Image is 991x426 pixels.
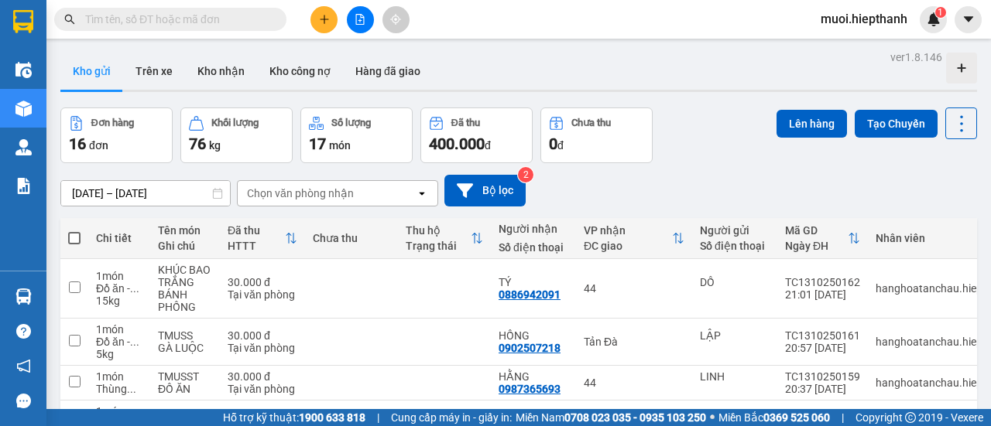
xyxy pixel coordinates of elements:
[13,10,33,33] img: logo-vxr
[158,288,212,313] div: BÁNH PHỒNG
[700,329,770,342] div: LẬP
[935,7,946,18] sup: 1
[96,270,142,282] div: 1 món
[158,329,212,342] div: TMUSS
[220,218,305,259] th: Toggle SortBy
[211,118,259,128] div: Khối lượng
[228,240,285,252] div: HTTT
[300,107,413,163] button: Số lượng17món
[785,224,848,237] div: Mã GD
[485,139,491,152] span: đ
[15,178,32,194] img: solution-icon
[398,218,491,259] th: Toggle SortBy
[223,409,365,426] span: Hỗ trợ kỹ thuật:
[549,135,557,153] span: 0
[319,14,330,25] span: plus
[700,224,770,237] div: Người gửi
[785,329,860,342] div: TC1310250161
[785,383,860,395] div: 20:37 [DATE]
[955,6,982,33] button: caret-down
[962,12,976,26] span: caret-down
[228,329,297,342] div: 30.000 đ
[499,223,568,235] div: Người nhận
[946,53,977,83] div: Tạo kho hàng mới
[130,336,139,348] span: ...
[329,139,351,152] span: món
[60,53,123,90] button: Kho gửi
[96,336,142,348] div: Đồ ăn - nước uống
[777,218,868,259] th: Toggle SortBy
[890,49,942,66] div: ver 1.8.146
[313,232,390,244] div: Chưa thu
[158,383,212,395] div: ĐỒ ĂN
[158,342,212,354] div: GÀ LUỘC
[158,264,212,288] div: KHÚC BAO TRẮNG
[158,240,212,252] div: Ghi chú
[96,370,142,383] div: 1 món
[842,409,844,426] span: |
[85,11,268,28] input: Tìm tên, số ĐT hoặc mã đơn
[355,14,365,25] span: file-add
[96,383,142,395] div: Thùng xốp
[343,53,433,90] button: Hàng đã giao
[96,348,142,360] div: 5 kg
[228,276,297,288] div: 30.000 đ
[257,53,343,90] button: Kho công nợ
[228,383,297,395] div: Tại văn phòng
[406,224,471,237] div: Thu hộ
[938,7,943,18] span: 1
[499,241,568,254] div: Số điện thoại
[557,139,564,152] span: đ
[247,186,354,201] div: Chọn văn phòng nhận
[228,342,297,354] div: Tại văn phòng
[15,288,32,305] img: warehouse-icon
[96,232,142,244] div: Chi tiết
[700,240,770,252] div: Số điện thoại
[785,240,848,252] div: Ngày ĐH
[377,409,379,426] span: |
[700,370,770,383] div: LINH
[189,135,206,153] span: 76
[905,412,916,423] span: copyright
[584,240,672,252] div: ĐC giao
[127,383,136,395] span: ...
[299,411,365,424] strong: 1900 633 818
[718,409,830,426] span: Miền Bắc
[584,336,684,348] div: Tản Đà
[382,6,410,33] button: aim
[158,370,212,383] div: TMUSST
[416,187,428,199] svg: open
[700,276,770,288] div: DỒ
[710,414,715,421] span: ⚪️
[808,9,920,29] span: muoi.hiepthanh
[69,135,86,153] span: 16
[429,135,485,153] span: 400.000
[584,224,672,237] div: VP nhận
[96,295,142,307] div: 15 kg
[228,370,297,383] div: 30.000 đ
[499,383,561,395] div: 0987365693
[158,224,212,237] div: Tên món
[499,342,561,354] div: 0902507218
[309,135,326,153] span: 17
[64,14,75,25] span: search
[96,323,142,336] div: 1 món
[564,411,706,424] strong: 0708 023 035 - 0935 103 250
[16,394,31,408] span: message
[576,218,692,259] th: Toggle SortBy
[209,139,221,152] span: kg
[785,288,860,301] div: 21:01 [DATE]
[516,409,706,426] span: Miền Nam
[228,288,297,301] div: Tại văn phòng
[89,139,108,152] span: đơn
[96,282,142,295] div: Đồ ăn - nước uống
[785,370,860,383] div: TC1310250159
[571,118,611,128] div: Chưa thu
[391,409,512,426] span: Cung cấp máy in - giấy in:
[499,329,568,342] div: HỒNG
[451,118,480,128] div: Đã thu
[777,110,847,138] button: Lên hàng
[390,14,401,25] span: aim
[60,107,173,163] button: Đơn hàng16đơn
[785,342,860,354] div: 20:57 [DATE]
